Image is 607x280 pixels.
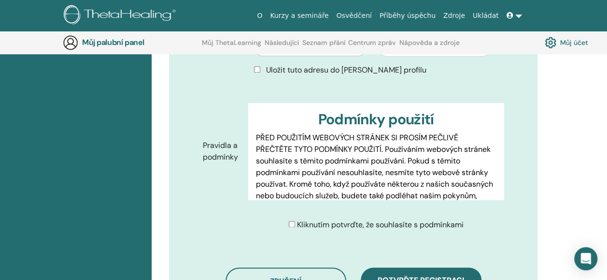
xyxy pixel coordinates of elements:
a: Zdroje [439,7,469,25]
img: logo.png [64,5,179,27]
span: Kliknutím potvrďte, že souhlasíte s podmínkami [297,220,464,230]
font: Můj účet [560,38,588,47]
a: Kurzy a semináře [266,7,332,25]
a: Osvědčení [333,7,376,25]
div: Otevřete interkomový messenger [574,247,597,270]
a: Centrum zpráv [348,39,396,54]
img: generic-user-icon.jpg [63,35,78,50]
label: Pravidla a podmínky [196,136,248,166]
img: cog.svg [545,34,556,51]
a: Můj ThetaLearning [202,39,261,54]
a: Můj účet [545,34,588,51]
h3: Můj palubní panel [82,38,179,47]
a: Následující [265,39,299,54]
a: O [253,7,266,25]
a: Seznam přání [302,39,345,54]
p: PŘED POUŽITÍM WEBOVÝCH STRÁNEK SI PROSÍM PEČLIVĚ PŘEČTĚTE TYTO PODMÍNKY POUŽITÍ. Používáním webov... [256,132,496,248]
a: Příběhy úspěchu [376,7,439,25]
span: Uložit tuto adresu do [PERSON_NAME] profilu [266,65,426,75]
h3: Podmínky použití [256,111,496,128]
a: Nápověda a zdroje [399,39,460,54]
a: Ukládat [469,7,503,25]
